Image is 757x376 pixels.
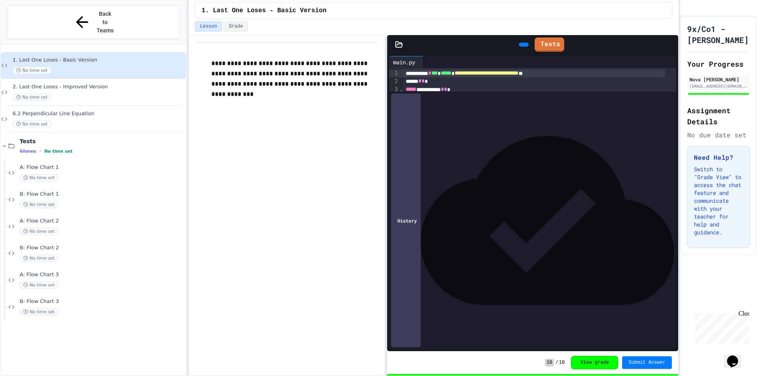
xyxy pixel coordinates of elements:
[692,310,749,344] iframe: chat widget
[389,56,423,68] div: main.py
[687,58,750,69] h2: Your Progress
[687,130,750,140] div: No due date set
[20,254,58,262] span: No time set
[391,94,421,347] div: History
[571,356,618,369] button: View grade
[399,86,403,92] span: Fold line
[20,228,58,235] span: No time set
[224,21,248,32] button: Grade
[389,86,399,94] div: 3
[687,23,750,45] h1: 9x/Co1 - [PERSON_NAME]
[96,10,114,35] span: Back to Teams
[20,138,185,145] span: Tests
[7,6,180,39] button: Back to Teams
[535,37,564,52] a: Tests
[628,359,666,366] span: Submit Answer
[556,359,558,366] span: /
[20,164,185,171] span: A: Flow Chart 1
[690,76,748,83] div: Nova [PERSON_NAME]
[389,77,399,85] div: 2
[694,153,743,162] h3: Need Help?
[13,110,185,117] span: 6.2 Perpendicular Line Equation
[20,201,58,208] span: No time set
[694,165,743,236] p: Switch to "Grade View" to access the chat feature and communicate with your teacher for help and ...
[195,21,222,32] button: Lesson
[201,6,326,15] span: 1. Last One Loses - Basic Version
[13,120,51,128] span: No time set
[389,69,399,77] div: 1
[20,281,58,289] span: No time set
[20,308,58,316] span: No time set
[20,174,58,181] span: No time set
[20,191,185,198] span: B: Flow Chart 1
[3,3,54,50] div: Chat with us now!Close
[13,94,51,101] span: No time set
[20,271,185,278] span: A: Flow Chart 3
[20,149,36,154] span: 6 items
[559,359,565,366] span: 10
[690,83,748,89] div: [EMAIL_ADDRESS][DOMAIN_NAME]
[389,58,419,66] div: main.py
[44,149,73,154] span: No time set
[13,57,185,64] span: 1. Last One Loses - Basic Version
[687,105,750,127] h2: Assignment Details
[20,218,185,224] span: A: Flow Chart 2
[622,356,672,369] button: Submit Answer
[545,359,554,367] span: 10
[13,67,51,74] span: No time set
[724,344,749,368] iframe: chat widget
[39,148,41,154] span: •
[20,298,185,305] span: B: Flow Chart 3
[20,245,185,251] span: B: Flow Chart 2
[13,84,185,90] span: 2. Last One Loses - Improved Version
